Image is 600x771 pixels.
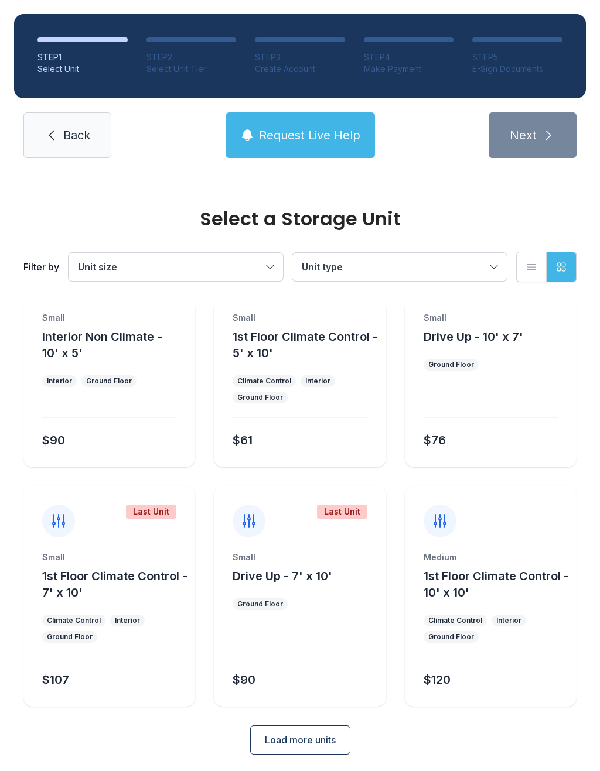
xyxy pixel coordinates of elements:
button: 1st Floor Climate Control - 7' x 10' [42,568,190,601]
span: Load more units [265,733,336,747]
div: $90 [42,432,65,448]
span: 1st Floor Climate Control - 5' x 10' [233,330,378,360]
div: STEP 2 [146,52,237,63]
div: Interior [115,616,140,625]
div: Small [42,312,176,324]
div: Filter by [23,260,59,274]
div: STEP 1 [37,52,128,63]
div: Small [424,312,558,324]
button: 1st Floor Climate Control - 10' x 10' [424,568,572,601]
div: Select Unit [37,63,128,75]
div: Climate Control [237,376,291,386]
button: 1st Floor Climate Control - 5' x 10' [233,328,381,361]
div: $76 [424,432,446,448]
div: Create Account [255,63,345,75]
div: $90 [233,671,255,688]
div: Ground Floor [428,360,474,369]
div: Make Payment [364,63,454,75]
button: Drive Up - 10' x 7' [424,328,523,345]
span: 1st Floor Climate Control - 7' x 10' [42,569,187,599]
span: Drive Up - 7' x 10' [233,569,332,583]
span: Interior Non Climate - 10' x 5' [42,330,162,360]
div: Ground Floor [47,632,93,642]
div: E-Sign Documents [472,63,562,75]
button: Drive Up - 7' x 10' [233,568,332,584]
div: Ground Floor [237,599,283,609]
div: Ground Floor [428,632,474,642]
span: Next [510,127,537,143]
div: STEP 5 [472,52,562,63]
div: Select a Storage Unit [23,210,577,228]
div: Interior [496,616,521,625]
div: Interior [47,376,72,386]
div: STEP 3 [255,52,345,63]
div: STEP 4 [364,52,454,63]
span: Unit size [78,261,117,273]
div: Climate Control [47,616,101,625]
div: Last Unit [317,505,367,519]
div: $120 [424,671,451,688]
span: Request Live Help [259,127,360,143]
div: Last Unit [126,505,176,519]
button: Unit type [292,253,507,281]
div: Ground Floor [237,393,283,402]
button: Unit size [69,253,283,281]
div: Climate Control [428,616,482,625]
span: Back [63,127,90,143]
div: $61 [233,432,253,448]
div: Small [233,551,367,563]
button: Interior Non Climate - 10' x 5' [42,328,190,361]
div: Small [233,312,367,324]
div: Small [42,551,176,563]
span: Drive Up - 10' x 7' [424,330,523,344]
div: Ground Floor [86,376,132,386]
div: Interior [305,376,330,386]
span: Unit type [302,261,343,273]
div: $107 [42,671,69,688]
div: Medium [424,551,558,563]
div: Select Unit Tier [146,63,237,75]
span: 1st Floor Climate Control - 10' x 10' [424,569,569,599]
